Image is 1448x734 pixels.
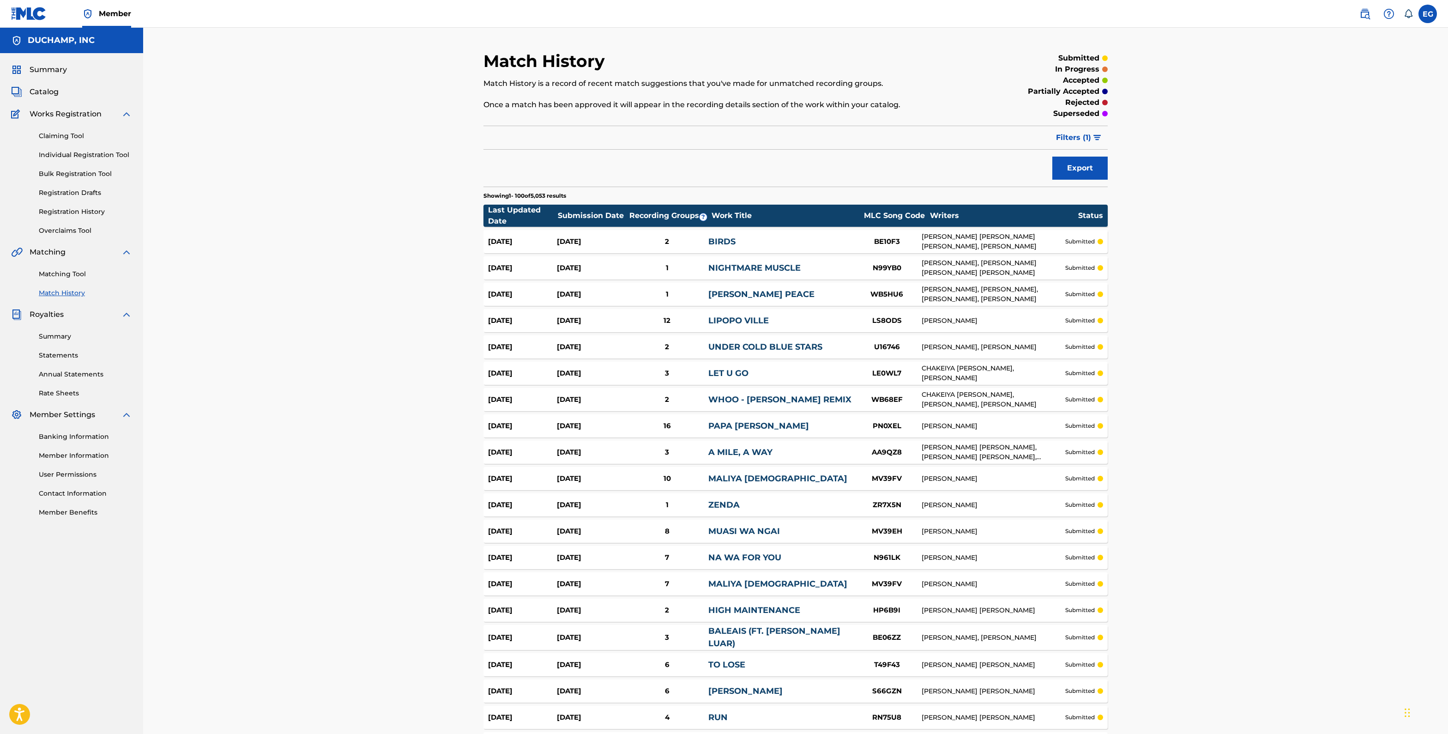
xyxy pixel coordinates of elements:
div: [DATE] [557,289,626,300]
p: submitted [1065,316,1095,325]
div: PN0XEL [852,421,922,431]
div: [DATE] [488,315,557,326]
div: [DATE] [557,632,626,643]
a: SummarySummary [11,64,67,75]
div: [DATE] [557,421,626,431]
a: LIPOPO VILLE [708,315,769,326]
p: submitted [1065,713,1095,722]
p: Once a match has been approved it will appear in the recording details section of the work within... [483,99,964,110]
div: [DATE] [557,368,626,379]
div: [DATE] [557,712,626,723]
div: Status [1078,210,1103,221]
p: submitted [1065,264,1095,272]
a: MALIYA [DEMOGRAPHIC_DATA] [708,473,847,484]
a: Rate Sheets [39,388,132,398]
img: Works Registration [11,109,23,120]
div: 2 [626,394,708,405]
p: submitted [1065,501,1095,509]
div: [DATE] [488,289,557,300]
img: expand [121,409,132,420]
p: submitted [1065,687,1095,695]
div: [PERSON_NAME] [922,316,1065,326]
div: CHAKEIYA [PERSON_NAME], [PERSON_NAME] [922,364,1065,383]
div: [DATE] [557,263,626,273]
h2: Match History [483,51,609,72]
p: submitted [1065,474,1095,483]
a: Member Information [39,451,132,461]
div: Chat Widget [1402,690,1448,734]
button: Export [1052,157,1108,180]
div: 2 [626,342,708,352]
div: [DATE] [488,552,557,563]
p: submitted [1065,422,1095,430]
p: submitted [1065,448,1095,456]
div: [DATE] [557,605,626,616]
div: [DATE] [557,237,626,247]
a: Registration History [39,207,132,217]
span: Filters ( 1 ) [1056,132,1091,143]
a: Registration Drafts [39,188,132,198]
p: submitted [1065,661,1095,669]
span: Works Registration [30,109,102,120]
img: Catalog [11,86,22,97]
div: 6 [626,660,708,670]
div: Last Updated Date [488,205,557,227]
span: Member [99,8,131,19]
div: MV39FV [852,579,922,589]
div: RN75U8 [852,712,922,723]
p: rejected [1065,97,1099,108]
div: [DATE] [557,500,626,510]
span: ? [700,213,707,221]
div: [DATE] [557,579,626,589]
img: Top Rightsholder [82,8,93,19]
div: [PERSON_NAME], [PERSON_NAME] [PERSON_NAME] [PERSON_NAME] [922,258,1065,278]
a: Annual Statements [39,370,132,379]
p: submitted [1058,53,1099,64]
p: submitted [1065,633,1095,642]
div: [PERSON_NAME] [PERSON_NAME] [922,606,1065,615]
a: Claiming Tool [39,131,132,141]
div: HP6B9I [852,605,922,616]
a: MALIYA [DEMOGRAPHIC_DATA] [708,579,847,589]
iframe: Resource Center [1422,528,1448,602]
a: Summary [39,332,132,341]
a: UNDER COLD BLUE STARS [708,342,822,352]
p: Match History is a record of recent match suggestions that you've made for unmatched recording gr... [483,78,964,89]
div: [PERSON_NAME] [PERSON_NAME], [PERSON_NAME] [PERSON_NAME], [PERSON_NAME], [PERSON_NAME], [PERSON_N... [922,443,1065,462]
div: Submission Date [558,210,627,221]
span: Matching [30,247,66,258]
button: Filters (1) [1050,126,1108,149]
div: 10 [626,473,708,484]
img: filter [1093,135,1101,140]
div: Recording Groups [628,210,711,221]
img: Royalties [11,309,22,320]
div: [DATE] [557,660,626,670]
div: AA9QZ8 [852,447,922,458]
a: Banking Information [39,432,132,442]
div: 3 [626,632,708,643]
span: Member Settings [30,409,95,420]
div: [DATE] [488,473,557,484]
a: LET U GO [708,368,748,378]
img: expand [121,309,132,320]
div: [PERSON_NAME] [922,527,1065,536]
div: User Menu [1418,5,1437,23]
p: submitted [1065,395,1095,404]
p: submitted [1065,369,1095,377]
div: 8 [626,526,708,537]
div: [PERSON_NAME] [PERSON_NAME] [922,713,1065,722]
a: BALEAIS (FT. [PERSON_NAME] LUAR) [708,626,840,649]
div: [DATE] [488,500,557,510]
a: [PERSON_NAME] PEACE [708,289,814,299]
img: Accounts [11,35,22,46]
p: submitted [1065,290,1095,298]
div: 3 [626,447,708,458]
div: 16 [626,421,708,431]
p: submitted [1065,606,1095,614]
a: BIRDS [708,237,736,247]
div: [DATE] [488,712,557,723]
div: [DATE] [488,579,557,589]
div: [DATE] [488,660,557,670]
a: MUASI WA NGAI [708,526,780,536]
div: S66GZN [852,686,922,697]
